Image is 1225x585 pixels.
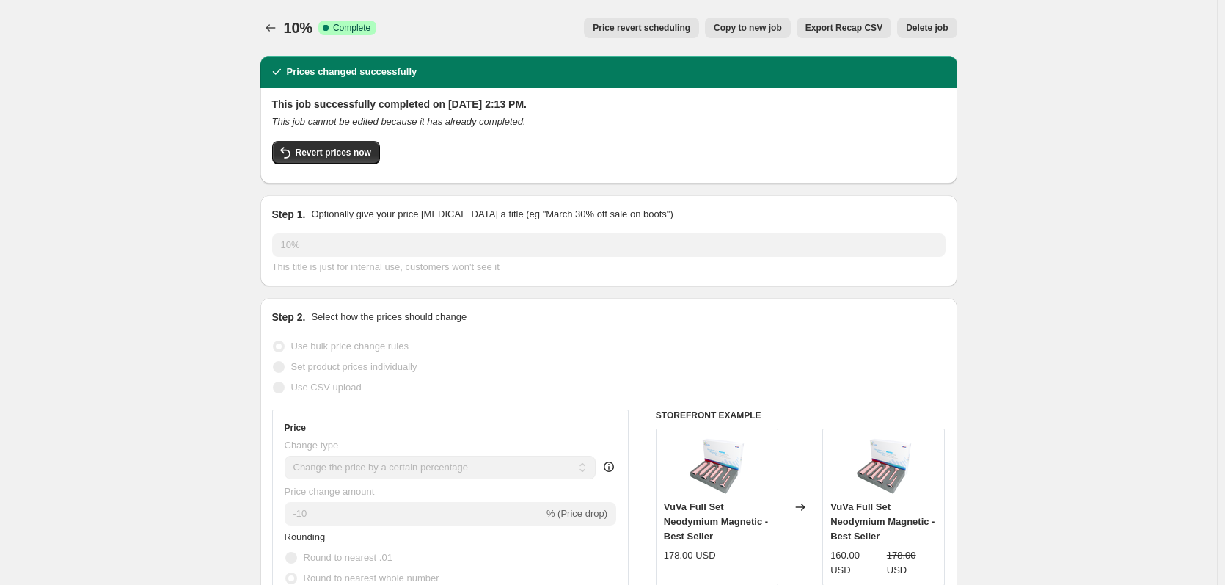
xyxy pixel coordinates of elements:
strike: 178.00 USD [887,548,937,578]
span: Change type [285,440,339,451]
span: Rounding [285,531,326,542]
div: 160.00 USD [830,548,881,578]
h2: This job successfully completed on [DATE] 2:13 PM. [272,97,946,112]
span: This title is just for internal use, customers won't see it [272,261,500,272]
h3: Price [285,422,306,434]
input: -15 [285,502,544,526]
span: Revert prices now [296,147,371,159]
span: 10% [284,20,312,36]
span: Complete [333,22,370,34]
div: help [601,459,616,474]
i: This job cannot be edited because it has already completed. [272,116,526,127]
span: Round to nearest whole number [304,573,439,584]
span: Price change amount [285,486,375,497]
span: Price revert scheduling [593,22,690,34]
h2: Step 2. [272,310,306,324]
span: Set product prices individually [291,361,417,372]
span: VuVa Full Set Neodymium Magnetic - Best Seller [664,501,768,542]
p: Select how the prices should change [311,310,467,324]
span: Copy to new job [714,22,782,34]
span: Use bulk price change rules [291,341,409,352]
img: vaginal_dilators_vuva_80x.png [855,437,913,495]
span: Export Recap CSV [805,22,882,34]
span: VuVa Full Set Neodymium Magnetic - Best Seller [830,501,935,542]
span: Round to nearest .01 [304,552,392,563]
button: Export Recap CSV [797,18,891,38]
button: Copy to new job [705,18,791,38]
h2: Prices changed successfully [287,65,417,79]
input: 30% off holiday sale [272,233,946,257]
button: Price revert scheduling [584,18,699,38]
button: Revert prices now [272,141,380,164]
div: 178.00 USD [664,548,716,563]
h2: Step 1. [272,207,306,222]
span: Delete job [906,22,948,34]
p: Optionally give your price [MEDICAL_DATA] a title (eg "March 30% off sale on boots") [311,207,673,222]
img: vaginal_dilators_vuva_80x.png [687,437,746,495]
h6: STOREFRONT EXAMPLE [656,410,946,421]
button: Delete job [897,18,957,38]
span: % (Price drop) [546,508,607,519]
button: Price change jobs [260,18,281,38]
span: Use CSV upload [291,382,362,393]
